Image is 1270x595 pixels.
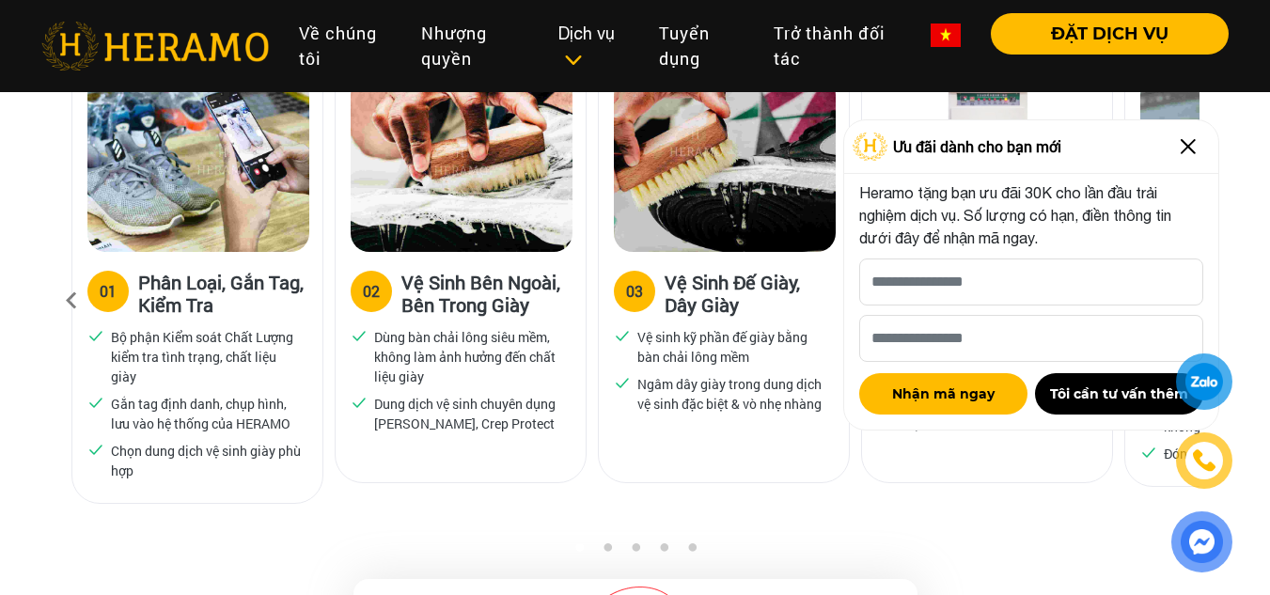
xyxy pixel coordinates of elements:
button: 1 [570,542,588,561]
img: subToggleIcon [563,51,583,70]
a: ĐẶT DỊCH VỤ [976,25,1229,42]
a: Tuyển dụng [644,13,759,79]
button: 3 [626,542,645,561]
button: ĐẶT DỊCH VỤ [991,13,1229,55]
button: 5 [682,542,701,561]
div: Dịch vụ [558,21,629,71]
p: Dung dịch vệ sinh chuyên dụng [PERSON_NAME], Crep Protect [374,394,564,433]
a: Về chúng tôi [284,13,406,79]
img: checked.svg [614,327,631,344]
a: Trở thành đối tác [759,13,916,79]
p: Bộ phận Kiểm soát Chất Lượng kiểm tra tình trạng, chất liệu giày [111,327,301,386]
img: checked.svg [614,374,631,391]
h3: Vệ Sinh Đế Giày, Dây Giày [665,271,834,316]
div: 02 [363,280,380,303]
img: checked.svg [87,394,104,411]
img: Logo [853,133,888,161]
img: Heramo quy trinh ve sinh de giay day giay [614,76,836,252]
img: vn-flag.png [931,23,961,47]
img: checked.svg [87,327,104,344]
p: Vệ sinh kỹ phần đế giày bằng bàn chải lông mềm [637,327,827,367]
img: Heramo quy trinh ve sinh giay phan loai gan tag kiem tra [87,76,309,252]
h3: Vệ Sinh Bên Ngoài, Bên Trong Giày [401,271,571,316]
a: Nhượng quyền [406,13,543,79]
img: checked.svg [87,441,104,458]
img: Close [1173,132,1203,162]
p: Heramo tặng bạn ưu đãi 30K cho lần đầu trải nghiệm dịch vụ. Số lượng có hạn, điền thông tin dưới ... [859,181,1203,249]
img: checked.svg [1140,444,1157,461]
img: heramo-logo.png [41,22,269,70]
button: 4 [654,542,673,561]
img: checked.svg [351,394,368,411]
h3: Phân Loại, Gắn Tag, Kiểm Tra [138,271,307,316]
div: 01 [100,280,117,303]
button: Nhận mã ngay [859,373,1027,415]
img: Heramo quy trinh ve sinh giay ben ngoai ben trong [351,76,572,252]
p: Gắn tag định danh, chụp hình, lưu vào hệ thống của HERAMO [111,394,301,433]
p: Ngâm dây giày trong dung dịch vệ sinh đặc biệt & vò nhẹ nhàng [637,374,827,414]
img: checked.svg [351,327,368,344]
div: 03 [626,280,643,303]
a: phone-icon [1177,433,1231,488]
p: Dùng bàn chải lông siêu mềm, không làm ảnh hưởng đến chất liệu giày [374,327,564,386]
p: Chọn dung dịch vệ sinh giày phù hợp [111,441,301,480]
button: 2 [598,542,617,561]
button: Tôi cần tư vấn thêm [1035,373,1203,415]
span: Ưu đãi dành cho bạn mới [893,135,1061,158]
img: phone-icon [1190,446,1218,476]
